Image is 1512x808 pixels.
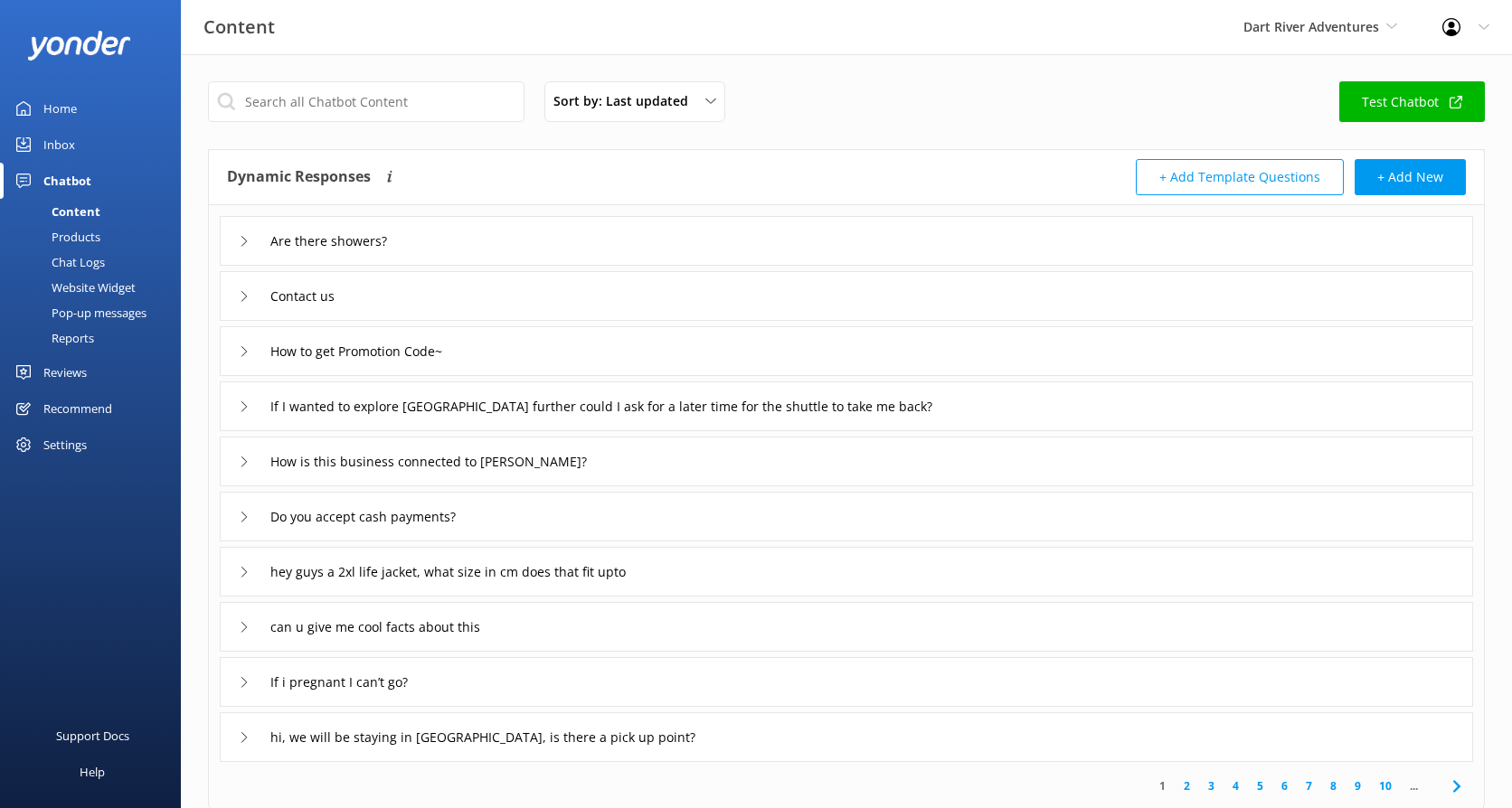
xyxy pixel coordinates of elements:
h3: Content [203,13,275,42]
a: 8 [1321,777,1346,794]
div: Home [43,90,77,127]
div: Reviews [43,354,87,390]
a: Reports [11,325,181,351]
a: 4 [1224,777,1248,794]
button: + Add Template Questions [1136,159,1344,195]
a: 2 [1175,777,1199,794]
button: + Add New [1355,159,1466,195]
span: Dart River Adventures [1243,18,1379,35]
div: Reports [11,325,94,351]
a: 10 [1370,777,1401,794]
span: ... [1401,777,1427,794]
div: Settings [43,427,87,463]
a: Website Widget [11,275,181,300]
div: Pop-up messages [11,300,146,325]
div: Chatbot [43,163,91,199]
div: Inbox [43,127,75,163]
input: Search all Chatbot Content [208,81,524,122]
span: Sort by: Last updated [553,91,699,111]
a: 1 [1150,777,1175,794]
div: Website Widget [11,275,136,300]
a: Products [11,224,181,249]
img: yonder-white-logo.png [27,31,131,61]
a: 7 [1297,777,1321,794]
div: Support Docs [56,718,129,754]
a: 5 [1248,777,1272,794]
a: 6 [1272,777,1297,794]
a: Chat Logs [11,249,181,275]
div: Chat Logs [11,249,105,275]
a: 9 [1346,777,1370,794]
div: Content [11,199,100,224]
div: Help [80,754,105,790]
div: Products [11,224,100,249]
a: 3 [1199,777,1224,794]
a: Test Chatbot [1339,81,1485,122]
h4: Dynamic Responses [227,159,371,195]
a: Content [11,199,181,224]
a: Pop-up messages [11,300,181,325]
div: Recommend [43,390,112,427]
